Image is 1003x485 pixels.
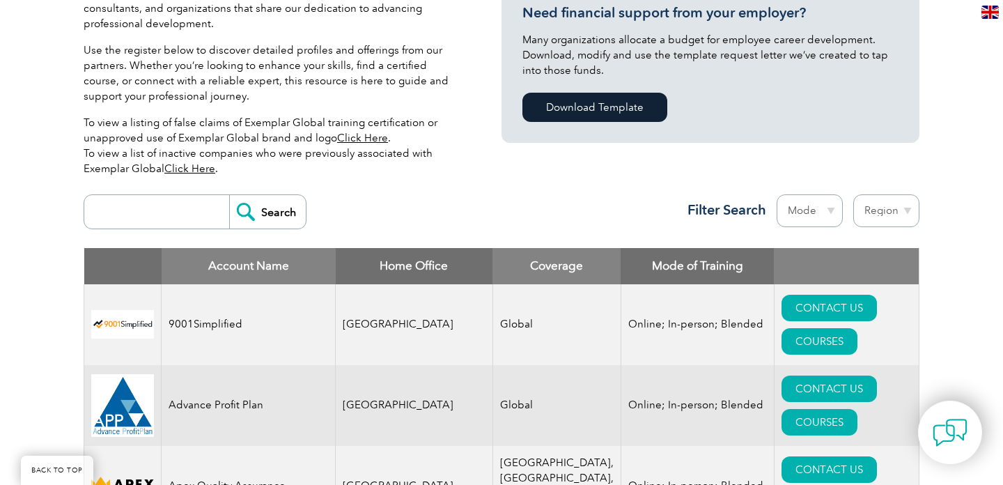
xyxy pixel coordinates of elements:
[782,328,857,355] a: COURSES
[336,284,493,365] td: [GEOGRAPHIC_DATA]
[91,310,154,339] img: 37c9c059-616f-eb11-a812-002248153038-logo.png
[782,295,877,321] a: CONTACT US
[337,132,388,144] a: Click Here
[492,284,621,365] td: Global
[21,456,93,485] a: BACK TO TOP
[84,43,460,104] p: Use the register below to discover detailed profiles and offerings from our partners. Whether you...
[782,376,877,402] a: CONTACT US
[621,248,774,284] th: Mode of Training: activate to sort column ascending
[522,4,899,22] h3: Need financial support from your employer?
[774,248,919,284] th: : activate to sort column ascending
[164,162,215,175] a: Click Here
[492,248,621,284] th: Coverage: activate to sort column ascending
[336,365,493,446] td: [GEOGRAPHIC_DATA]
[162,284,336,365] td: 9001Simplified
[621,284,774,365] td: Online; In-person; Blended
[621,365,774,446] td: Online; In-person; Blended
[933,415,967,450] img: contact-chat.png
[522,93,667,122] a: Download Template
[84,115,460,176] p: To view a listing of false claims of Exemplar Global training certification or unapproved use of ...
[91,374,154,437] img: cd2924ac-d9bc-ea11-a814-000d3a79823d-logo.jpg
[162,248,336,284] th: Account Name: activate to sort column descending
[522,32,899,78] p: Many organizations allocate a budget for employee career development. Download, modify and use th...
[229,195,306,229] input: Search
[782,456,877,483] a: CONTACT US
[162,365,336,446] td: Advance Profit Plan
[981,6,999,19] img: en
[782,409,857,436] a: COURSES
[336,248,493,284] th: Home Office: activate to sort column ascending
[492,365,621,446] td: Global
[679,201,766,219] h3: Filter Search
